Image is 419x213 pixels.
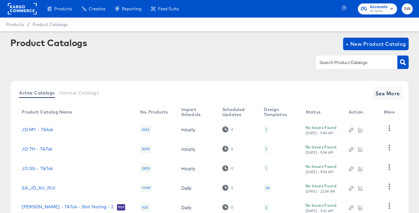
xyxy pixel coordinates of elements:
[265,166,267,171] div: 1
[176,120,217,139] td: Hourly
[22,146,52,152] a: JD TH - TikTok
[176,139,217,159] td: Hourly
[10,38,87,48] div: Product Catalogs
[158,6,179,11] span: Feed Suite
[231,127,233,132] div: 0
[375,89,400,98] span: See More
[181,107,210,117] div: Import Schedule
[264,145,268,153] div: 1
[222,146,233,152] div: 0
[176,159,217,178] td: Hourly
[404,5,410,13] span: SW
[6,22,24,27] span: Products
[22,109,72,114] div: Product Catalog Name
[344,105,379,120] th: Action
[379,105,403,120] th: More
[24,22,33,27] span: /
[346,40,406,48] span: + New Product Catalog
[222,185,233,191] div: 0
[231,205,233,210] div: 0
[264,164,268,173] div: 1
[370,4,388,10] span: Accounts
[140,184,152,192] div: 11199
[265,127,267,132] div: 1
[117,205,125,210] span: Test
[33,22,67,27] a: Product Catalogs
[231,186,233,190] div: 0
[89,6,105,11] span: Creative
[265,185,269,190] div: 18
[140,125,151,134] div: 3242
[265,205,267,210] div: 2
[358,3,397,14] button: AccountsJD Sports
[222,126,233,132] div: 0
[140,164,152,173] div: 2905
[140,203,150,211] div: 100
[22,127,53,132] a: JD MY - Tiktok
[300,105,344,120] th: Status
[222,107,251,117] div: Scheduled Updates
[318,59,385,66] input: Search Product Catalogs
[264,184,271,192] div: 18
[343,38,409,50] button: + New Product Catalog
[122,6,141,11] span: Reporting
[264,125,268,134] div: 1
[264,203,269,211] div: 2
[19,90,55,95] span: Active Catalogs
[22,204,114,210] a: [PERSON_NAME] - TikTok - Slot Testing - 2
[54,6,72,11] span: Products
[60,90,99,95] span: Inactive Catalogs
[402,3,413,14] button: SW
[222,165,233,171] div: 0
[231,166,233,171] div: 0
[176,178,217,198] td: Daily
[231,147,233,151] div: 0
[140,145,152,153] div: 3055
[264,107,293,117] div: Design Templates
[22,166,53,171] a: JD SG - TikTok
[222,204,233,210] div: 0
[265,146,267,152] div: 1
[22,185,56,190] a: SA_JD_AU_PLV
[370,9,388,14] span: JD Sports
[373,87,402,100] button: See More
[140,109,168,114] div: No. Products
